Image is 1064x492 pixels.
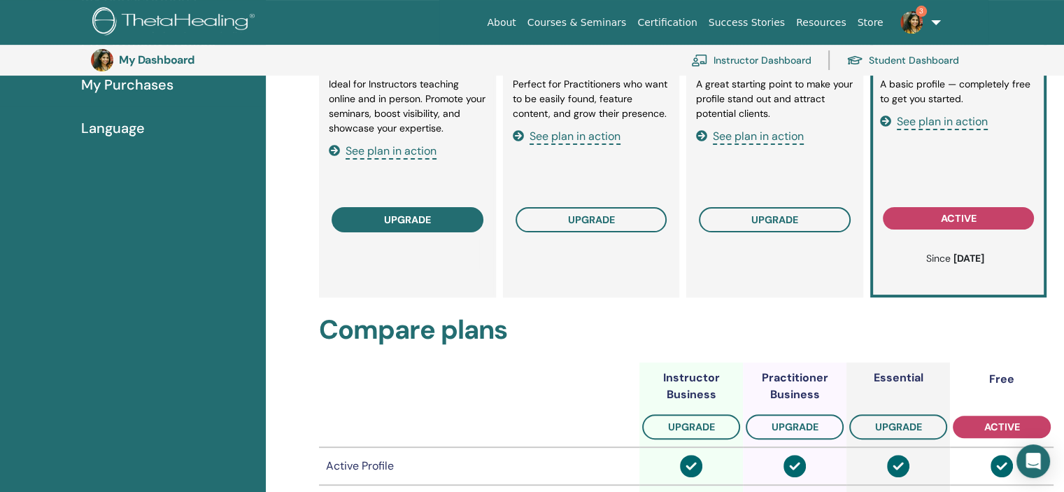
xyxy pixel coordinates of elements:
[696,77,853,121] li: A great starting point to make your profile stand out and attract potential clients.
[883,207,1035,230] button: active
[530,129,620,145] span: See plan in action
[329,143,437,158] a: See plan in action
[326,458,632,475] div: Active Profile
[691,54,708,66] img: chalkboard-teacher.svg
[852,10,889,36] a: Store
[783,455,806,477] img: circle-check-solid.svg
[880,114,988,129] a: See plan in action
[329,77,486,136] li: Ideal for Instructors teaching online and in person. Promote your seminars, boost visibility, and...
[772,421,818,433] span: upgrade
[846,55,863,66] img: graduation-cap.svg
[332,207,483,232] button: upgrade
[897,114,988,130] span: See plan in action
[953,416,1051,438] button: active
[900,11,923,34] img: default.jpg
[989,371,1014,388] div: Free
[119,53,259,66] h3: My Dashboard
[874,370,923,386] div: Essential
[632,10,702,36] a: Certification
[699,207,851,232] button: upgrade
[916,6,927,17] span: 3
[81,118,145,139] span: Language
[743,370,846,403] div: Practitioner Business
[92,7,260,38] img: logo.png
[887,251,1023,266] p: Since
[680,455,702,477] img: circle-check-solid.svg
[639,370,743,403] div: Instructor Business
[875,421,922,433] span: upgrade
[1016,444,1050,478] div: Open Intercom Messenger
[790,10,852,36] a: Resources
[846,45,959,76] a: Student Dashboard
[568,213,615,226] span: upgrade
[81,74,173,95] span: My Purchases
[668,421,715,433] span: upgrade
[751,213,798,226] span: upgrade
[319,314,1054,346] h2: Compare plans
[991,455,1013,477] img: circle-check-solid.svg
[481,10,521,36] a: About
[691,45,811,76] a: Instructor Dashboard
[346,143,437,160] span: See plan in action
[713,129,804,145] span: See plan in action
[703,10,790,36] a: Success Stories
[953,252,984,265] b: [DATE]
[849,414,947,440] button: upgrade
[513,77,670,121] li: Perfect for Practitioners who want to be easily found, feature content, and grow their presence.
[384,214,431,225] span: upgrade
[516,207,667,232] button: upgrade
[984,421,1020,433] span: active
[941,212,977,225] span: active
[887,455,909,477] img: circle-check-solid.svg
[91,49,113,71] img: default.jpg
[642,414,740,440] button: upgrade
[880,77,1037,106] li: A basic profile — completely free to get you started.
[696,129,804,143] a: See plan in action
[513,129,620,143] a: See plan in action
[746,414,844,440] button: upgrade
[522,10,632,36] a: Courses & Seminars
